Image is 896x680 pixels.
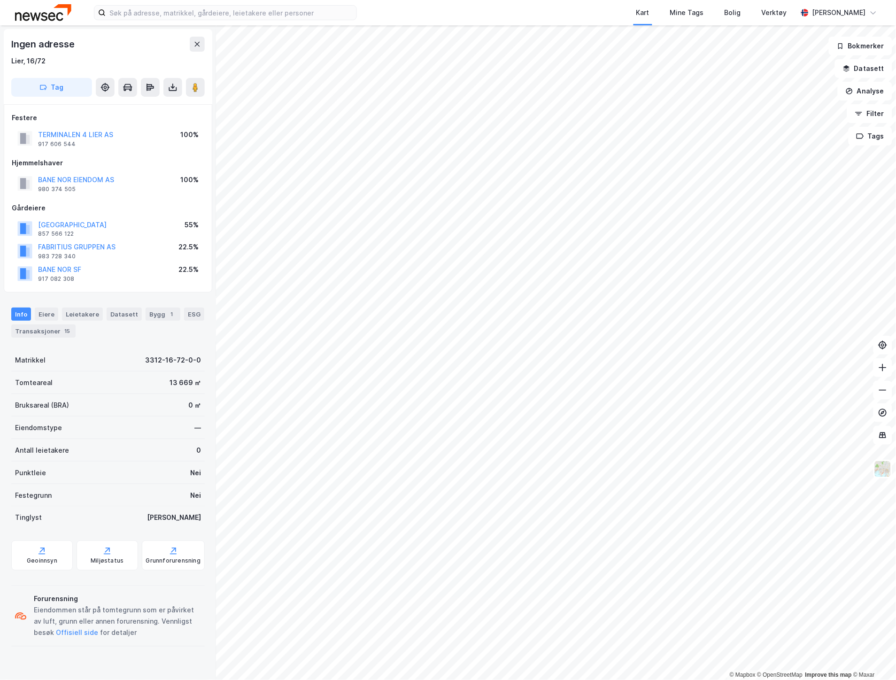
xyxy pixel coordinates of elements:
[835,59,892,78] button: Datasett
[190,467,201,479] div: Nei
[762,7,787,18] div: Verktøy
[38,275,74,283] div: 917 082 308
[15,400,69,411] div: Bruksareal (BRA)
[670,7,704,18] div: Mine Tags
[730,672,756,679] a: Mapbox
[874,460,892,478] img: Z
[34,605,201,639] div: Eiendommen står på tomtegrunn som er påvirket av luft, grunn eller annen forurensning. Vennligst ...
[805,672,852,679] a: Improve this map
[849,635,896,680] iframe: Chat Widget
[15,377,53,388] div: Tomteareal
[194,422,201,433] div: —
[11,78,92,97] button: Tag
[185,219,199,231] div: 55%
[178,241,199,253] div: 22.5%
[146,308,180,321] div: Bygg
[62,308,103,321] div: Leietakere
[11,37,76,52] div: Ingen adresse
[178,264,199,275] div: 22.5%
[91,557,124,565] div: Miljøstatus
[11,325,76,338] div: Transaksjoner
[757,672,803,679] a: OpenStreetMap
[11,308,31,321] div: Info
[146,557,201,565] div: Grunnforurensning
[725,7,741,18] div: Bolig
[180,129,199,140] div: 100%
[145,355,201,366] div: 3312-16-72-0-0
[11,55,46,67] div: Lier, 16/72
[12,112,204,124] div: Festere
[849,127,892,146] button: Tags
[167,309,177,319] div: 1
[188,400,201,411] div: 0 ㎡
[15,4,71,21] img: newsec-logo.f6e21ccffca1b3a03d2d.png
[847,104,892,123] button: Filter
[106,6,356,20] input: Søk på adresse, matrikkel, gårdeiere, leietakere eller personer
[35,308,58,321] div: Eiere
[15,512,42,524] div: Tinglyst
[829,37,892,55] button: Bokmerker
[15,490,52,501] div: Festegrunn
[190,490,201,501] div: Nei
[184,308,204,321] div: ESG
[196,445,201,456] div: 0
[636,7,649,18] div: Kart
[838,82,892,100] button: Analyse
[849,635,896,680] div: Kontrollprogram for chat
[147,512,201,524] div: [PERSON_NAME]
[15,422,62,433] div: Eiendomstype
[34,594,201,605] div: Forurensning
[180,174,199,185] div: 100%
[38,140,76,148] div: 917 606 544
[812,7,866,18] div: [PERSON_NAME]
[12,202,204,214] div: Gårdeiere
[107,308,142,321] div: Datasett
[62,326,72,336] div: 15
[38,230,74,238] div: 857 566 122
[27,557,57,565] div: Geoinnsyn
[170,377,201,388] div: 13 669 ㎡
[15,445,69,456] div: Antall leietakere
[15,467,46,479] div: Punktleie
[15,355,46,366] div: Matrikkel
[12,157,204,169] div: Hjemmelshaver
[38,253,76,260] div: 983 728 340
[38,185,76,193] div: 980 374 505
